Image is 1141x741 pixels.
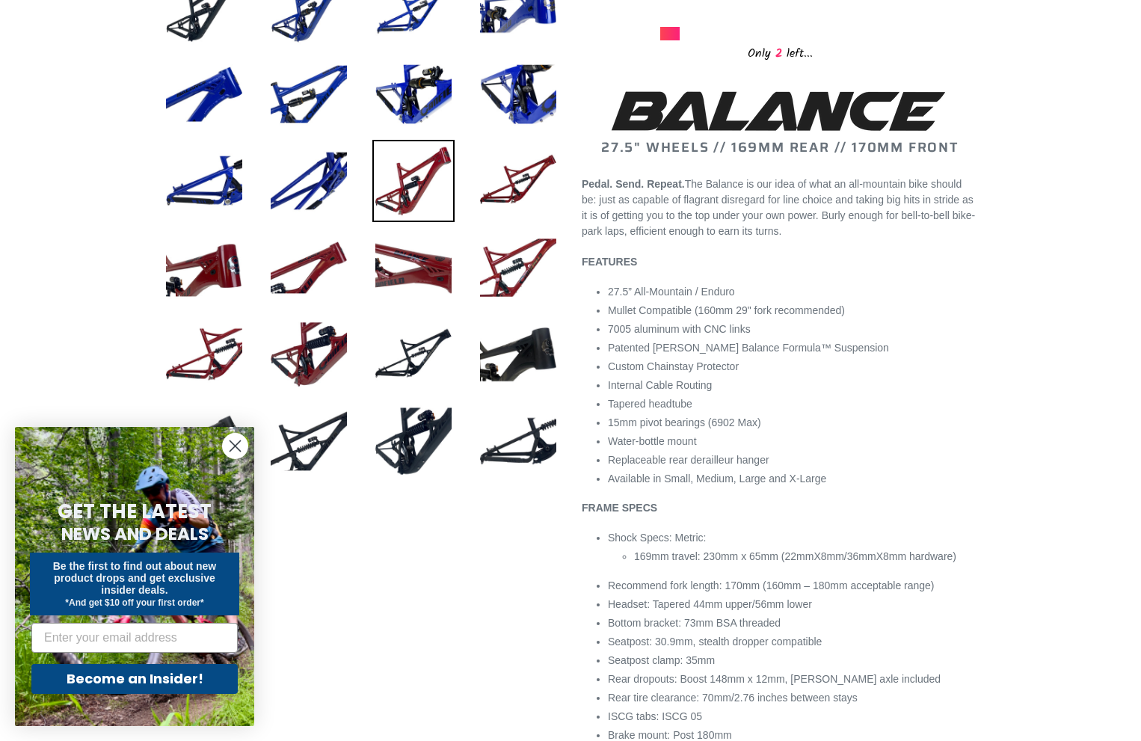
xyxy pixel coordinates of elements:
[608,710,702,722] span: ISCG tabs: ISCG 05
[608,454,769,466] span: Replaceable rear derailleur hanger
[268,53,350,135] img: Load image into Gallery viewer, BALANCE - Frameset
[582,502,657,514] b: FRAME SPECS
[477,400,559,482] img: Load image into Gallery viewer, BALANCE - Frameset
[477,313,559,396] img: Load image into Gallery viewer, BALANCE - Frameset
[582,256,637,268] b: FEATURES
[608,471,978,487] li: Available in Small, Medium, Large and X-Large
[372,313,455,396] img: Load image into Gallery viewer, BALANCE - Frameset
[608,598,812,610] span: Headset: Tapered 44mm upper/56mm lower
[268,400,350,482] img: Load image into Gallery viewer, BALANCE - Frameset
[608,654,715,666] span: Seatpost clamp: 35mm
[608,416,761,428] span: 15mm pivot bearings (6902 Max)
[477,53,559,135] img: Load image into Gallery viewer, BALANCE - Frameset
[31,623,238,653] input: Enter your email address
[608,304,845,316] span: Mullet Compatible (160mm 29" fork recommended)
[61,522,209,546] span: NEWS AND DEALS
[163,140,245,222] img: Load image into Gallery viewer, BALANCE - Frameset
[608,286,735,298] span: 27.5” All-Mountain / Enduro
[608,579,935,591] span: Recommend fork length: 170mm (160mm – 180mm acceptable range)
[268,140,350,222] img: Load image into Gallery viewer, BALANCE - Frameset
[582,86,978,156] h2: 27.5" WHEELS // 169MM REAR // 170MM FRONT
[163,53,245,135] img: Load image into Gallery viewer, BALANCE - Frameset
[372,53,455,135] img: Load image into Gallery viewer, BALANCE - Frameset
[582,176,978,239] p: The Balance is our idea of what an all-mountain bike should be: just as capable of flagrant disre...
[608,360,739,372] span: Custom Chainstay Protector
[608,636,822,648] span: Seatpost: 30.9mm, stealth dropper compatible
[608,396,978,412] li: Tapered headtube
[582,178,685,190] b: Pedal. Send. Repeat.
[163,313,245,396] img: Load image into Gallery viewer, BALANCE - Frameset
[372,140,455,222] img: Load image into Gallery viewer, BALANCE - Frameset
[608,532,707,544] span: Shock Specs: Metric:
[608,673,941,685] span: Rear dropouts: Boost 148mm x 12mm, [PERSON_NAME] axle included
[660,40,899,64] div: Only left...
[608,692,858,704] span: Rear tire clearance: 70mm/2.76 inches between stays
[608,379,712,391] span: Internal Cable Routing
[634,550,956,562] span: 169mm travel: 230mm x 65mm (22mmX8mm/36mmX8mm hardware)
[477,227,559,309] img: Load image into Gallery viewer, BALANCE - Frameset
[53,560,217,596] span: Be the first to find out about new product drops and get exclusive insider deals.
[268,227,350,309] img: Load image into Gallery viewer, BALANCE - Frameset
[372,400,455,482] img: Load image into Gallery viewer, BALANCE - Frameset
[771,44,787,63] span: 2
[608,323,751,335] span: 7005 aluminum with CNC links
[608,342,889,354] span: Patented [PERSON_NAME] Balance Formula™ Suspension
[65,597,203,608] span: *And get $10 off your first order*
[608,729,732,741] span: Brake mount: Post 180mm
[222,433,248,459] button: Close dialog
[477,140,559,222] img: Load image into Gallery viewer, BALANCE - Frameset
[608,617,781,629] span: Bottom bracket: 73mm BSA threaded
[608,435,697,447] span: Water-bottle mount
[268,313,350,396] img: Load image into Gallery viewer, BALANCE - Frameset
[31,664,238,694] button: Become an Insider!
[163,400,245,482] img: Load image into Gallery viewer, BALANCE - Frameset
[58,498,212,525] span: GET THE LATEST
[163,227,245,309] img: Load image into Gallery viewer, BALANCE - Frameset
[372,227,455,309] img: Load image into Gallery viewer, BALANCE - Frameset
